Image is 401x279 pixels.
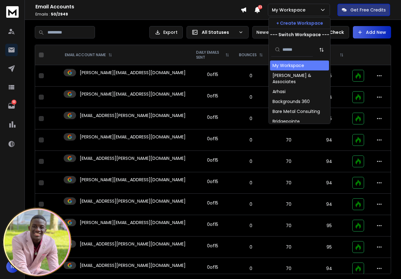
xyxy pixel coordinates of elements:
div: 0 of 15 [207,200,218,206]
p: 0 [238,201,264,207]
p: --- Switch Workspace --- [270,32,329,38]
div: [PERSON_NAME] & Associates [273,72,327,85]
p: [PERSON_NAME][EMAIL_ADDRESS][DOMAIN_NAME] [80,177,186,183]
div: Bare Metal Consulting [273,108,320,115]
p: + Create Workspace [276,20,323,26]
td: 94 [309,151,349,172]
div: 0 of 15 [207,264,218,270]
td: 94 [309,194,349,215]
td: 70 [268,215,309,236]
button: Add New [353,26,391,38]
div: 0 of 15 [207,157,218,163]
span: 50 / 2949 [51,11,68,17]
p: 0 [238,223,264,229]
p: Get Free Credits [350,7,386,13]
p: [PERSON_NAME][EMAIL_ADDRESS][DOMAIN_NAME] [80,219,186,226]
img: logo [6,6,19,18]
button: + Create Workspace [269,18,330,29]
p: Emails : [35,12,241,17]
button: Get Free Credits [337,4,390,16]
button: Sort by Sort A-Z [315,43,328,56]
div: 0 of 15 [207,93,218,99]
td: 70 [268,87,309,108]
p: 0 [238,158,264,164]
div: EMAIL ACCOUNT NAME [65,52,112,57]
p: 0 [238,73,264,79]
td: 70 [268,236,309,258]
p: DAILY EMAILS SENT [196,50,223,60]
span: 33 [258,5,262,9]
h1: Email Accounts [35,3,241,11]
p: 0 [238,244,264,250]
div: 0 of 15 [207,114,218,120]
a: 63 [5,100,18,112]
p: [EMAIL_ADDRESS][PERSON_NAME][DOMAIN_NAME] [80,262,186,268]
div: 0 of 15 [207,136,218,142]
p: [PERSON_NAME][EMAIL_ADDRESS][DOMAIN_NAME] [80,91,186,97]
p: [EMAIL_ADDRESS][PERSON_NAME][DOMAIN_NAME] [80,198,186,204]
p: My Workspace [272,7,308,13]
button: Newest [252,26,293,38]
p: 0 [238,137,264,143]
p: [EMAIL_ADDRESS][PERSON_NAME][DOMAIN_NAME] [80,241,186,247]
td: 63 [268,65,309,87]
div: 0 of 15 [207,221,218,227]
td: 95 [309,215,349,236]
p: 0 [238,265,264,272]
p: 0 [238,115,264,122]
div: My Workspace [273,62,304,69]
div: Backgrounds 360 [273,98,310,105]
td: 94 [309,172,349,194]
p: [EMAIL_ADDRESS][PERSON_NAME][DOMAIN_NAME] [80,112,186,119]
p: [EMAIL_ADDRESS][PERSON_NAME][DOMAIN_NAME] [80,155,186,161]
td: 70 [268,129,309,151]
td: 70 [268,151,309,172]
td: 70 [268,172,309,194]
p: [PERSON_NAME][EMAIL_ADDRESS][DOMAIN_NAME] [80,70,186,76]
td: 94 [309,129,349,151]
td: 70 [268,194,309,215]
div: Bridgepointe Technologies [273,118,327,131]
td: 70 [268,108,309,129]
p: [PERSON_NAME][EMAIL_ADDRESS][DOMAIN_NAME] [80,134,186,140]
p: 0 [238,180,264,186]
div: 0 of 15 [207,71,218,78]
button: Export [149,26,183,38]
p: BOUNCES [239,52,257,57]
td: 95 [309,236,349,258]
p: 0 [238,94,264,100]
p: All Statuses [202,29,236,35]
div: Arhasi [273,88,286,95]
div: 0 of 15 [207,243,218,249]
p: 63 [11,100,16,105]
div: 0 of 15 [207,178,218,185]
